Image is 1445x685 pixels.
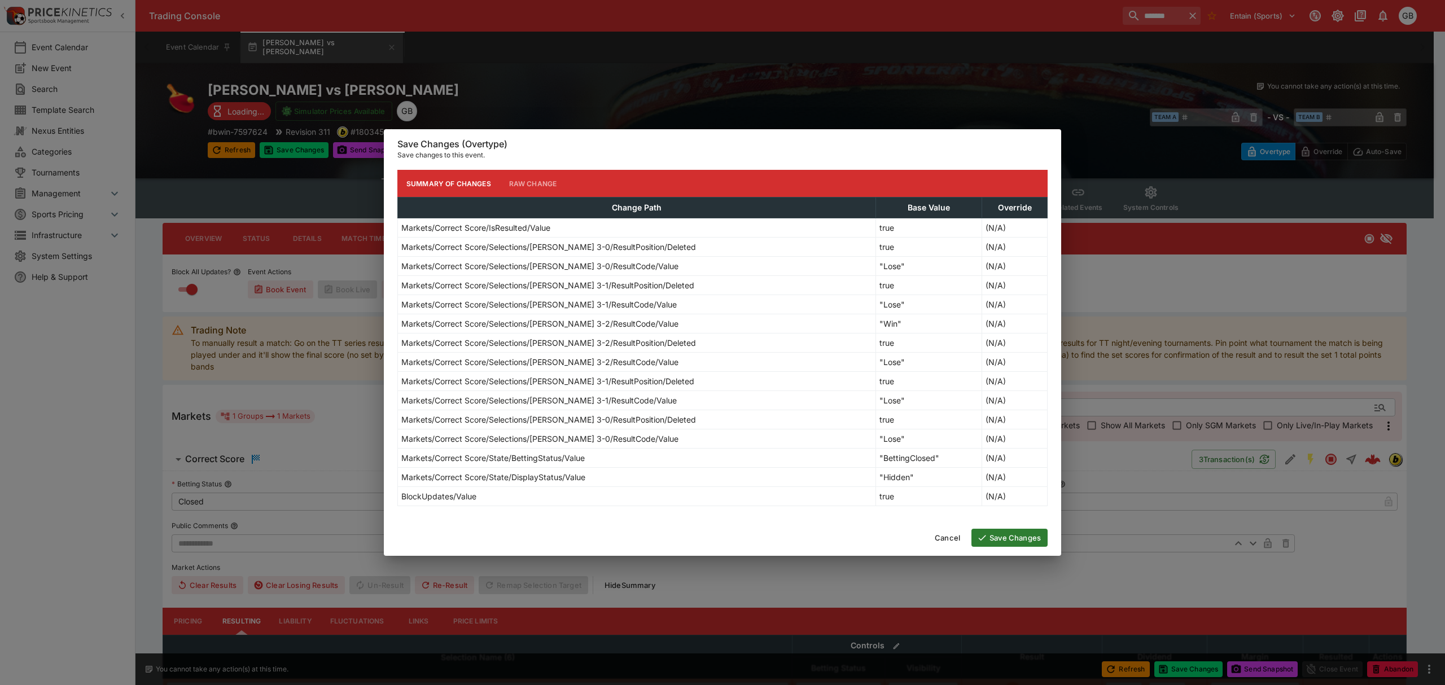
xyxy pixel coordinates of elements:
button: Raw Change [500,170,566,197]
button: Cancel [928,529,967,547]
p: Markets/Correct Score/State/BettingStatus/Value [401,452,585,464]
td: (N/A) [982,353,1048,372]
p: Markets/Correct Score/Selections/[PERSON_NAME] 3-2/ResultCode/Value [401,318,678,330]
td: true [876,276,982,295]
td: (N/A) [982,410,1048,429]
td: true [876,218,982,238]
p: Markets/Correct Score/Selections/[PERSON_NAME] 3-1/ResultPosition/Deleted [401,279,694,291]
button: Summary of Changes [397,170,500,197]
td: (N/A) [982,487,1048,506]
th: Override [982,197,1048,218]
td: (N/A) [982,333,1048,353]
td: (N/A) [982,257,1048,276]
p: Markets/Correct Score/Selections/[PERSON_NAME] 3-1/ResultCode/Value [401,298,677,310]
p: Markets/Correct Score/Selections/[PERSON_NAME] 3-1/ResultCode/Value [401,394,677,406]
p: Markets/Correct Score/Selections/[PERSON_NAME] 3-0/ResultCode/Value [401,433,678,445]
td: (N/A) [982,372,1048,391]
td: true [876,333,982,353]
p: Markets/Correct Score/Selections/[PERSON_NAME] 3-0/ResultPosition/Deleted [401,414,696,425]
p: BlockUpdates/Value [401,490,476,502]
td: "BettingClosed" [876,449,982,468]
h6: Save Changes (Overtype) [397,138,1048,150]
td: true [876,238,982,257]
td: true [876,372,982,391]
td: (N/A) [982,391,1048,410]
td: (N/A) [982,314,1048,333]
td: "Lose" [876,295,982,314]
td: (N/A) [982,429,1048,449]
p: Markets/Correct Score/Selections/[PERSON_NAME] 3-2/ResultPosition/Deleted [401,337,696,349]
p: Save changes to this event. [397,150,1048,161]
td: (N/A) [982,238,1048,257]
td: (N/A) [982,295,1048,314]
p: Markets/Correct Score/Selections/[PERSON_NAME] 3-0/ResultPosition/Deleted [401,241,696,253]
td: (N/A) [982,468,1048,487]
button: Save Changes [971,529,1048,547]
p: Markets/Correct Score/Selections/[PERSON_NAME] 3-0/ResultCode/Value [401,260,678,272]
td: "Lose" [876,257,982,276]
p: Markets/Correct Score/IsResulted/Value [401,222,550,234]
td: true [876,410,982,429]
td: "Lose" [876,391,982,410]
p: Markets/Correct Score/State/DisplayStatus/Value [401,471,585,483]
td: "Lose" [876,429,982,449]
p: Markets/Correct Score/Selections/[PERSON_NAME] 3-1/ResultPosition/Deleted [401,375,694,387]
th: Base Value [876,197,982,218]
td: "Win" [876,314,982,333]
td: "Lose" [876,353,982,372]
td: (N/A) [982,449,1048,468]
td: "Hidden" [876,468,982,487]
td: (N/A) [982,218,1048,238]
td: (N/A) [982,276,1048,295]
p: Markets/Correct Score/Selections/[PERSON_NAME] 3-2/ResultCode/Value [401,356,678,368]
td: true [876,487,982,506]
th: Change Path [398,197,876,218]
